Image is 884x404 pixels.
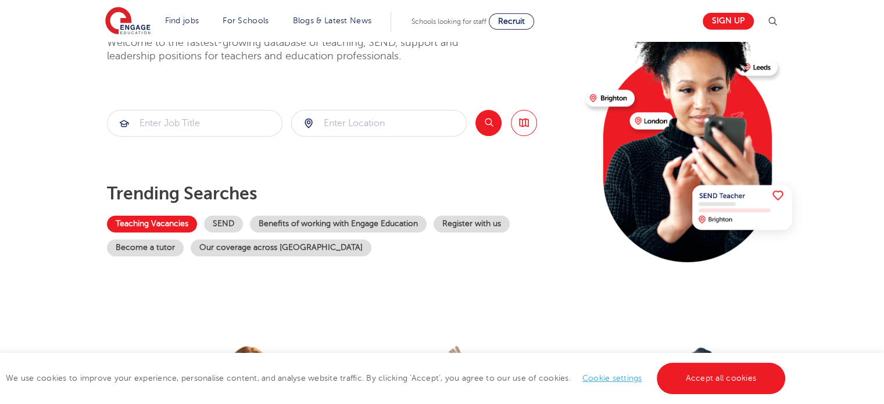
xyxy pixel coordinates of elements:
a: Register with us [434,216,510,233]
a: Cookie settings [582,374,642,382]
a: Become a tutor [107,239,184,256]
a: Our coverage across [GEOGRAPHIC_DATA] [191,239,371,256]
p: Trending searches [107,183,576,204]
a: Teaching Vacancies [107,216,197,233]
input: Submit [292,110,466,136]
a: For Schools [223,16,269,25]
a: Accept all cookies [657,363,786,394]
p: Welcome to the fastest-growing database of teaching, SEND, support and leadership positions for t... [107,36,491,63]
a: Blogs & Latest News [293,16,372,25]
div: Submit [107,110,282,137]
button: Search [475,110,502,136]
input: Submit [108,110,282,136]
a: Recruit [489,13,534,30]
span: Recruit [498,17,525,26]
a: Sign up [703,13,754,30]
a: Find jobs [165,16,199,25]
span: We use cookies to improve your experience, personalise content, and analyse website traffic. By c... [6,374,788,382]
div: Submit [291,110,467,137]
span: Schools looking for staff [411,17,486,26]
img: Engage Education [105,7,151,36]
a: Benefits of working with Engage Education [250,216,427,233]
a: SEND [204,216,243,233]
